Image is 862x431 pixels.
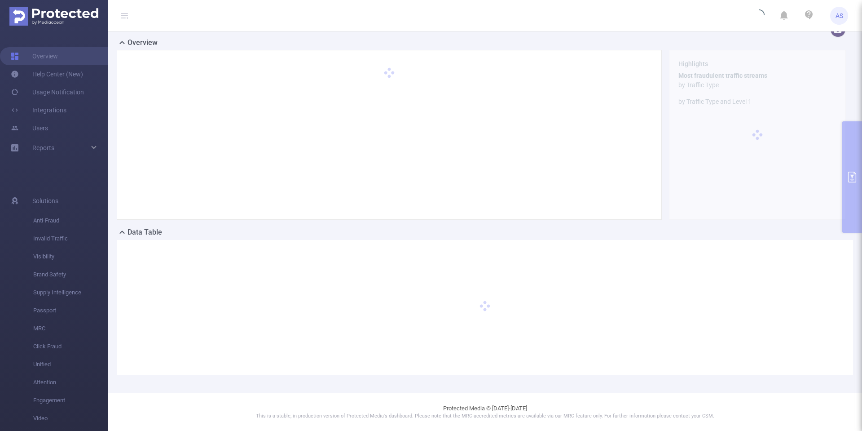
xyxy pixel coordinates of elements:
[33,338,108,355] span: Click Fraud
[11,47,58,65] a: Overview
[32,192,58,210] span: Solutions
[33,248,108,266] span: Visibility
[11,83,84,101] a: Usage Notification
[33,302,108,320] span: Passport
[836,7,843,25] span: AS
[33,266,108,284] span: Brand Safety
[754,9,765,22] i: icon: loading
[11,101,66,119] a: Integrations
[33,409,108,427] span: Video
[33,355,108,373] span: Unified
[11,119,48,137] a: Users
[9,7,98,26] img: Protected Media
[33,212,108,230] span: Anti-Fraud
[32,139,54,157] a: Reports
[108,393,862,431] footer: Protected Media © [DATE]-[DATE]
[128,227,162,238] h2: Data Table
[33,320,108,338] span: MRC
[33,284,108,302] span: Supply Intelligence
[33,230,108,248] span: Invalid Traffic
[32,144,54,151] span: Reports
[33,373,108,391] span: Attention
[128,37,158,48] h2: Overview
[33,391,108,409] span: Engagement
[130,413,840,420] p: This is a stable, in production version of Protected Media's dashboard. Please note that the MRC ...
[11,65,83,83] a: Help Center (New)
